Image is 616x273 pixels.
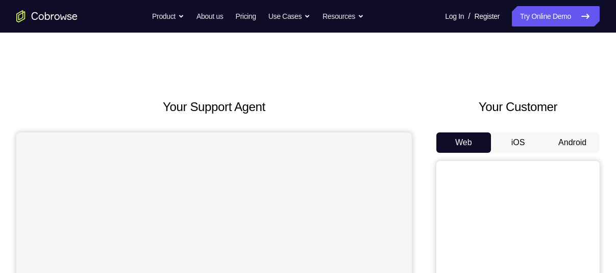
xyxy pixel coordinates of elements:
[436,132,491,153] button: Web
[436,98,600,116] h2: Your Customer
[491,132,546,153] button: iOS
[323,6,364,26] button: Resources
[512,6,600,26] a: Try Online Demo
[16,98,412,116] h2: Your Support Agent
[445,6,464,26] a: Log In
[468,10,470,22] span: /
[152,6,184,26] button: Product
[268,6,310,26] button: Use Cases
[16,10,78,22] a: Go to the home page
[196,6,223,26] a: About us
[235,6,256,26] a: Pricing
[545,132,600,153] button: Android
[475,6,500,26] a: Register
